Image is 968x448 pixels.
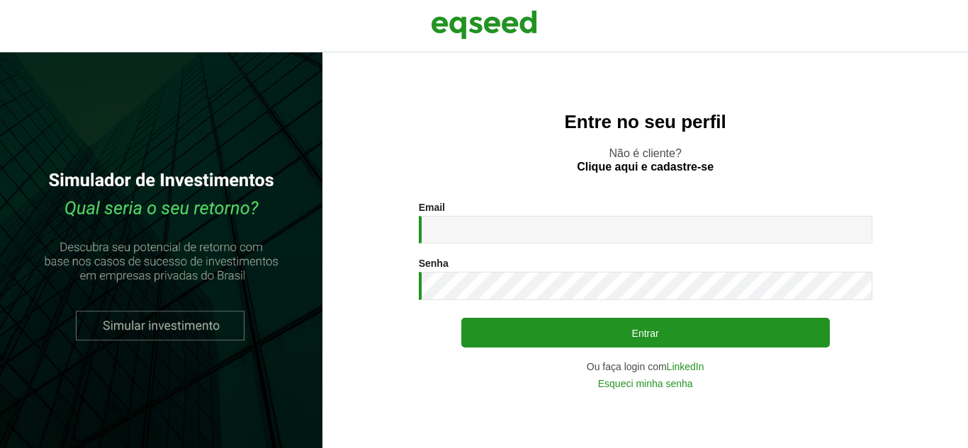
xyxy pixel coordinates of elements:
[419,362,872,372] div: Ou faça login com
[577,161,714,173] a: Clique aqui e cadastre-se
[598,379,693,389] a: Esqueci minha senha
[351,147,940,173] p: Não é cliente?
[419,202,445,212] label: Email
[419,258,449,268] label: Senha
[351,112,940,132] h2: Entre no seu perfil
[461,318,830,348] button: Entrar
[431,7,537,42] img: EqSeed Logo
[667,362,704,372] a: LinkedIn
